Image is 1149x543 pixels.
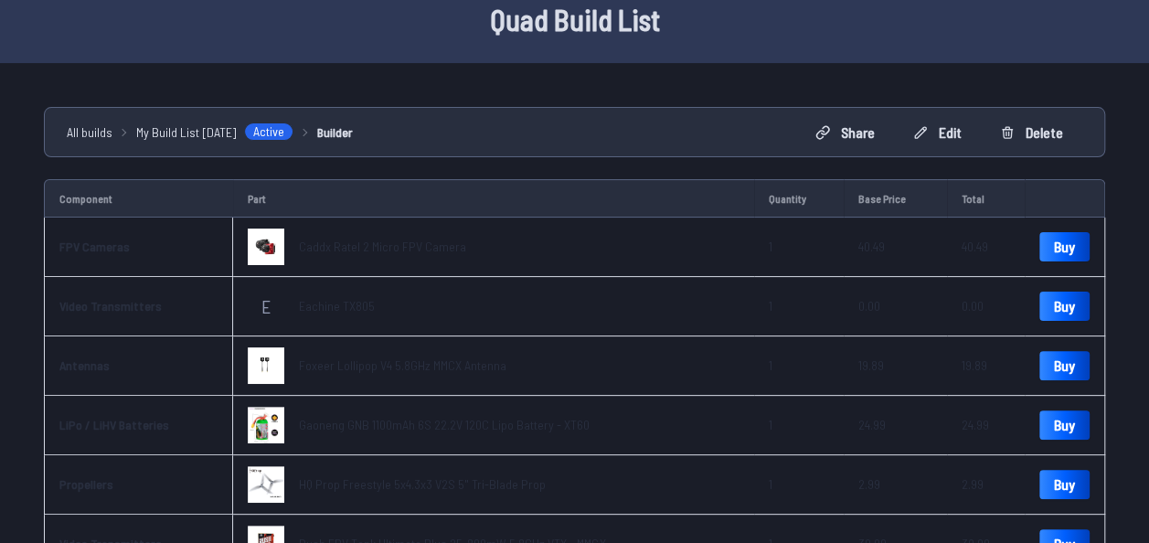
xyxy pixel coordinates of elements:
td: 24.99 [947,396,1025,455]
span: Gaoneng GNB 1100mAh 6S 22.2V 120C Lipo Battery - XT60 [299,417,590,432]
a: All builds [67,122,112,142]
td: Quantity [754,179,844,218]
img: image [248,229,284,265]
span: 1 [769,476,772,492]
img: image [248,407,284,443]
span: E [261,297,271,315]
td: 40.49 [844,218,947,277]
a: LiPo / LiHV Batteries [59,417,169,432]
span: Active [244,122,293,141]
td: 0.00 [947,277,1025,336]
a: Buy [1039,292,1090,321]
td: 2.99 [947,455,1025,515]
td: 19.89 [844,336,947,396]
span: Video Transmitters [59,298,162,314]
span: Caddx Ratel 2 Micro FPV Camera [299,239,466,254]
td: Part [233,179,753,218]
td: Total [947,179,1025,218]
td: Base Price [844,179,947,218]
img: image [248,347,284,384]
a: Gaoneng GNB 1100mAh 6S 22.2V 120C Lipo Battery - XT60 [299,416,590,434]
span: 1 [769,298,772,314]
a: Antennas [59,357,110,373]
span: Eachine TX805 [299,297,375,315]
a: Buy [1039,232,1090,261]
span: 1 [769,357,772,373]
td: 19.89 [947,336,1025,396]
td: 40.49 [947,218,1025,277]
a: HQ Prop Freestyle 5x4.3x3 V2S 5" Tri-Blade Prop [299,475,546,494]
span: HQ Prop Freestyle 5x4.3x3 V2S 5" Tri-Blade Prop [299,476,546,492]
td: Component [44,179,233,218]
td: 0.00 [844,277,947,336]
td: 24.99 [844,396,947,455]
span: 1 [769,417,772,432]
a: Builder [317,122,353,142]
a: My Build List [DATE]Active [136,122,293,142]
a: Buy [1039,410,1090,440]
a: Caddx Ratel 2 Micro FPV Camera [299,238,466,256]
button: Share [800,118,890,147]
span: Foxeer Lollipop V4 5.8GHz MMCX Antenna [299,357,506,373]
td: 2.99 [844,455,947,515]
a: Buy [1039,470,1090,499]
button: Delete [984,118,1079,147]
button: Edit [898,118,977,147]
a: FPV Cameras [59,239,130,254]
a: Buy [1039,351,1090,380]
a: Propellers [59,476,113,492]
img: image [248,466,284,503]
a: Foxeer Lollipop V4 5.8GHz MMCX Antenna [299,357,506,375]
span: 1 [769,239,772,254]
span: My Build List [DATE] [136,122,237,142]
